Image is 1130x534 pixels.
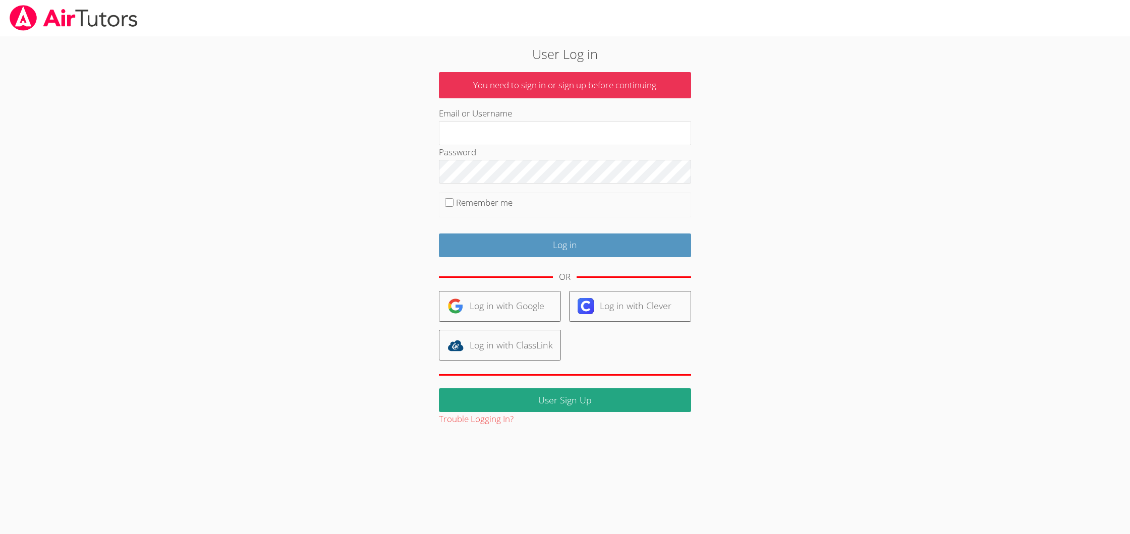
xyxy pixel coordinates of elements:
[439,412,514,427] button: Trouble Logging In?
[456,197,513,208] label: Remember me
[439,330,561,361] a: Log in with ClassLink
[9,5,139,31] img: airtutors_banner-c4298cdbf04f3fff15de1276eac7730deb9818008684d7c2e4769d2f7ddbe033.png
[439,233,691,257] input: Log in
[260,44,870,64] h2: User Log in
[439,291,561,322] a: Log in with Google
[439,388,691,412] a: User Sign Up
[569,291,691,322] a: Log in with Clever
[559,270,571,284] div: OR
[439,146,476,158] label: Password
[439,107,512,119] label: Email or Username
[439,72,691,99] p: You need to sign in or sign up before continuing
[447,298,464,314] img: google-logo-50288ca7cdecda66e5e0955fdab243c47b7ad437acaf1139b6f446037453330a.svg
[447,337,464,353] img: classlink-logo-d6bb404cc1216ec64c9a2012d9dc4662098be43eaf13dc465df04b49fa7ab582.svg
[578,298,594,314] img: clever-logo-6eab21bc6e7a338710f1a6ff85c0baf02591cd810cc4098c63d3a4b26e2feb20.svg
